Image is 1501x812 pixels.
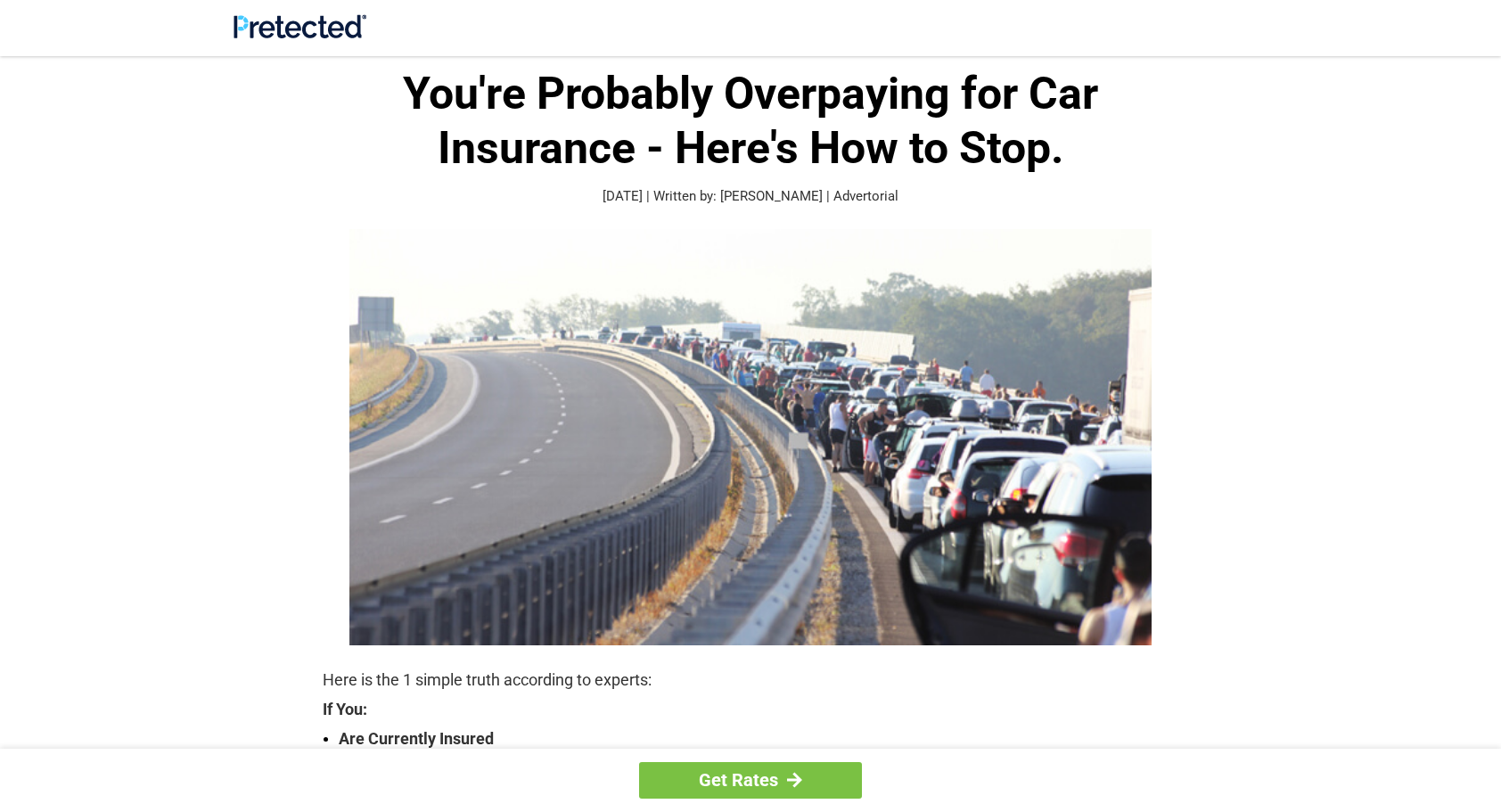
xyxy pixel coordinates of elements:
img: Site Logo [234,14,366,38]
h1: You're Probably Overpaying for Car Insurance - Here's How to Stop. [323,67,1178,176]
p: Here is the 1 simple truth according to experts: [323,668,1178,693]
p: [DATE] | Written by: [PERSON_NAME] | Advertorial [323,186,1178,207]
a: Get Rates [639,762,862,799]
strong: Are Currently Insured [339,726,1178,751]
a: Site Logo [234,25,366,42]
strong: If You: [323,701,1178,718]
